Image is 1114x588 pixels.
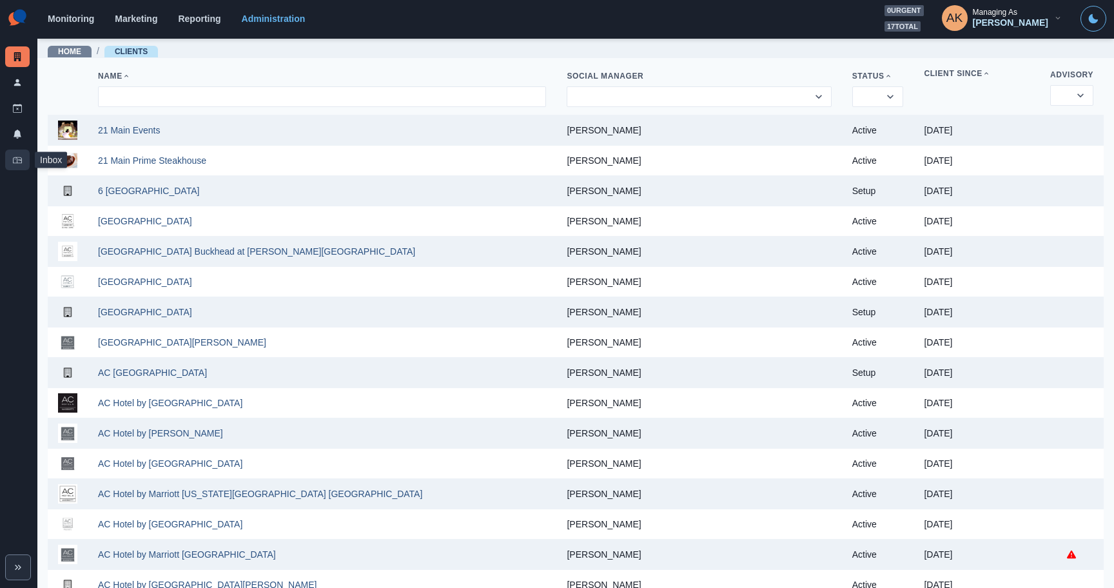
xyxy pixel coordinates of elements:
[924,186,1030,196] p: [DATE]
[98,489,422,499] a: AC Hotel by Marriott [US_STATE][GEOGRAPHIC_DATA] [GEOGRAPHIC_DATA]
[924,367,1030,378] p: [DATE]
[5,98,30,119] a: Draft Posts
[98,186,199,196] a: 6 [GEOGRAPHIC_DATA]
[98,307,192,317] a: [GEOGRAPHIC_DATA]
[567,307,641,317] a: [PERSON_NAME]
[58,272,77,291] img: 1099810753417731
[567,216,641,226] a: [PERSON_NAME]
[924,428,1030,438] p: [DATE]
[924,125,1030,135] p: [DATE]
[115,47,148,56] a: Clients
[58,151,77,170] img: 223893537636841
[58,333,77,352] img: 191783208157294
[122,72,130,80] svg: Sort
[924,277,1030,287] p: [DATE]
[924,155,1030,166] p: [DATE]
[58,545,77,564] img: 2075141909468375
[852,155,904,166] p: Active
[98,367,207,378] a: AC [GEOGRAPHIC_DATA]
[567,398,641,408] a: [PERSON_NAME]
[567,458,641,469] a: [PERSON_NAME]
[973,8,1017,17] div: Managing As
[924,398,1030,408] p: [DATE]
[115,14,157,24] a: Marketing
[852,246,904,257] p: Active
[924,68,1030,79] div: Client Since
[98,246,415,257] a: [GEOGRAPHIC_DATA] Buckhead at [PERSON_NAME][GEOGRAPHIC_DATA]
[98,71,546,81] div: Name
[924,549,1030,560] p: [DATE]
[982,70,990,77] svg: Sort
[58,211,77,231] img: 138942379504530
[58,454,77,473] img: 583492472136619
[973,17,1048,28] div: [PERSON_NAME]
[98,216,192,226] a: [GEOGRAPHIC_DATA]
[852,337,904,348] p: Active
[852,549,904,560] p: Active
[567,246,641,257] a: [PERSON_NAME]
[946,3,963,34] div: Alex Kalogeropoulos
[98,458,242,469] a: AC Hotel by [GEOGRAPHIC_DATA]
[924,489,1030,499] p: [DATE]
[567,367,641,378] a: [PERSON_NAME]
[852,428,904,438] p: Active
[98,549,276,560] a: AC Hotel by Marriott [GEOGRAPHIC_DATA]
[98,519,242,529] a: AC Hotel by [GEOGRAPHIC_DATA]
[98,428,223,438] a: AC Hotel by [PERSON_NAME]
[884,5,924,16] span: 0 urgent
[58,363,77,382] img: default-building-icon.png
[242,14,306,24] a: Administration
[924,458,1030,469] p: [DATE]
[58,47,81,56] a: Home
[852,489,904,499] p: Active
[567,549,641,560] a: [PERSON_NAME]
[567,186,641,196] a: [PERSON_NAME]
[852,307,904,317] p: Setup
[98,125,161,135] a: 21 Main Events
[852,519,904,529] p: Active
[924,337,1030,348] p: [DATE]
[58,121,77,140] img: 201718716556945
[98,337,266,348] a: [GEOGRAPHIC_DATA][PERSON_NAME]
[924,246,1030,257] p: [DATE]
[852,216,904,226] p: Active
[924,519,1030,529] p: [DATE]
[852,398,904,408] p: Active
[1050,70,1093,80] div: Advisory
[852,277,904,287] p: Active
[48,44,158,58] nav: breadcrumb
[1080,6,1106,32] button: Toggle Mode
[567,337,641,348] a: [PERSON_NAME]
[5,72,30,93] a: Users
[567,277,641,287] a: [PERSON_NAME]
[852,71,904,81] div: Status
[924,307,1030,317] p: [DATE]
[98,398,242,408] a: AC Hotel by [GEOGRAPHIC_DATA]
[97,44,99,58] span: /
[5,124,30,144] a: Notifications
[58,181,77,201] img: default-building-icon.png
[884,21,921,32] span: 17 total
[852,186,904,196] p: Setup
[932,5,1073,31] button: Managing As[PERSON_NAME]
[98,277,192,287] a: [GEOGRAPHIC_DATA]
[98,155,206,166] a: 21 Main Prime Steakhouse
[924,216,1030,226] p: [DATE]
[48,14,94,24] a: Monitoring
[567,125,641,135] a: [PERSON_NAME]
[852,458,904,469] p: Active
[852,125,904,135] p: Active
[5,46,30,67] a: Clients
[58,393,77,413] img: 729963643779009
[567,519,641,529] a: [PERSON_NAME]
[58,514,77,534] img: 105729671590131
[567,489,641,499] a: [PERSON_NAME]
[5,554,31,580] button: Expand
[58,302,77,322] img: default-building-icon.png
[884,72,892,80] svg: Sort
[567,428,641,438] a: [PERSON_NAME]
[58,424,77,443] img: 500705193750311
[852,367,904,378] p: Setup
[567,71,831,81] div: Social Manager
[567,155,641,166] a: [PERSON_NAME]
